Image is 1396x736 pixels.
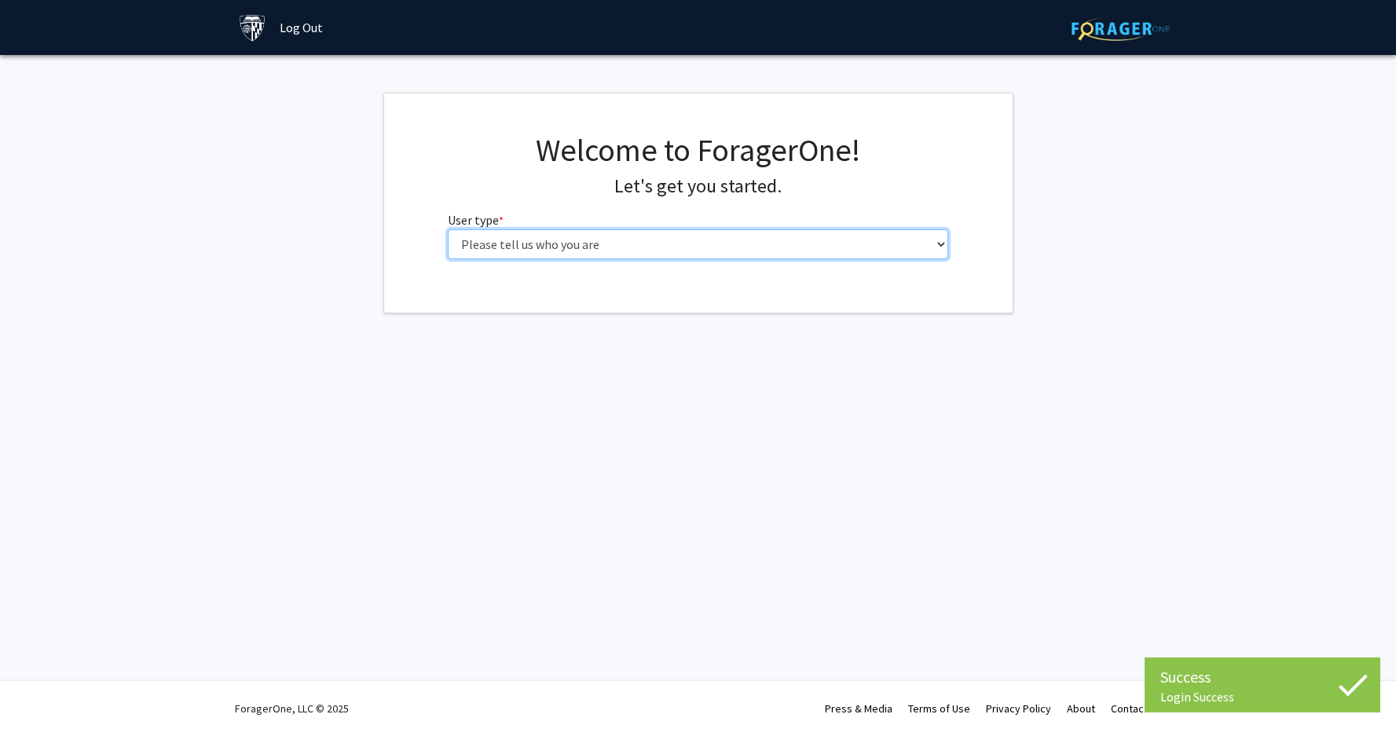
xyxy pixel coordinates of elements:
[448,211,504,229] label: User type
[825,701,892,716] a: Press & Media
[1072,16,1170,41] img: ForagerOne Logo
[1111,701,1162,716] a: Contact Us
[986,701,1051,716] a: Privacy Policy
[1160,665,1365,689] div: Success
[448,175,948,198] h4: Let's get you started.
[1067,701,1095,716] a: About
[908,701,970,716] a: Terms of Use
[239,14,266,42] img: Johns Hopkins University Logo
[1160,689,1365,705] div: Login Success
[448,131,948,169] h1: Welcome to ForagerOne!
[235,681,349,736] div: ForagerOne, LLC © 2025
